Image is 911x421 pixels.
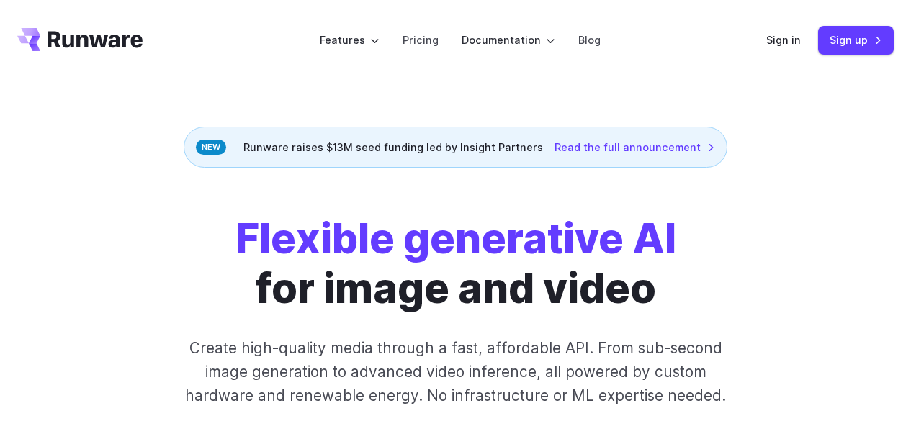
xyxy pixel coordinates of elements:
[766,32,801,48] a: Sign in
[235,213,676,263] strong: Flexible generative AI
[818,26,894,54] a: Sign up
[184,127,727,168] div: Runware raises $13M seed funding led by Insight Partners
[17,28,143,51] a: Go to /
[175,336,736,408] p: Create high-quality media through a fast, affordable API. From sub-second image generation to adv...
[320,32,380,48] label: Features
[462,32,555,48] label: Documentation
[403,32,439,48] a: Pricing
[235,214,676,313] h1: for image and video
[578,32,601,48] a: Blog
[555,139,715,155] a: Read the full announcement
